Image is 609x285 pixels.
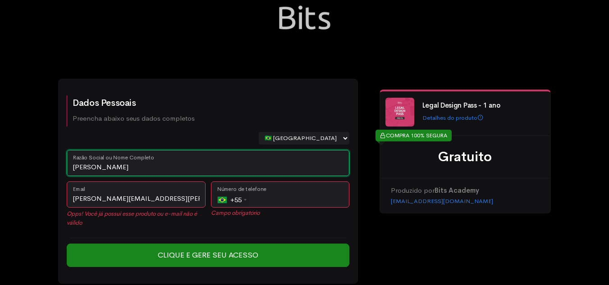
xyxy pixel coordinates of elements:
[73,113,195,124] p: Preencha abaixo seus dados completos
[214,193,249,207] div: Brazil (Brasil): +55
[67,181,206,208] input: Email
[67,244,349,267] input: Clique e Gere seu Acesso
[385,98,414,127] img: LEGAL%20DESIGN_Ementa%20Banco%20Semear%20(600%C2%A0%C3%97%C2%A0600%C2%A0px)%20(1).png
[67,209,206,227] em: Opps! Você já possui esse produto ou e-mail não é válido
[73,98,195,108] h2: Dados Pessoais
[391,197,493,205] a: [EMAIL_ADDRESS][DOMAIN_NAME]
[375,130,452,141] div: COMPRA 100% SEGURA
[422,102,542,109] h4: Legal Design Pass - 1 ano
[435,186,479,195] strong: Bits Academy
[422,114,483,122] a: Detalhes do produto
[391,185,540,196] p: Produzido por
[211,209,260,217] em: Campo obrigatório
[218,193,249,207] div: +55
[67,150,349,176] input: Nome Completo
[391,147,540,167] div: Gratuito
